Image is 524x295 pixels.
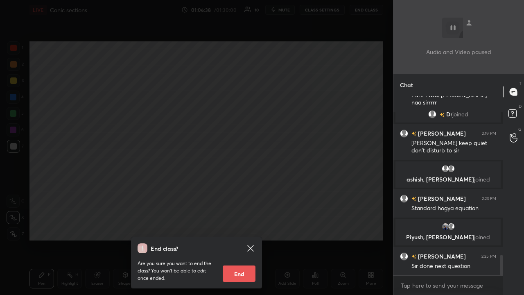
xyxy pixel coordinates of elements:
[447,165,455,173] img: default.png
[411,204,496,213] div: Standard hogya equation
[223,265,255,282] button: End
[411,132,416,136] img: no-rating-badge.077c3623.svg
[481,254,496,259] div: 2:25 PM
[441,165,449,173] img: default.png
[474,233,490,241] span: joined
[428,110,436,118] img: default.png
[416,252,466,261] h6: [PERSON_NAME]
[426,48,491,56] p: Audio and Video paused
[411,91,496,107] div: Pure MCQ [PERSON_NAME] naa sirrrrr
[138,260,216,282] p: Are you sure you want to end the class? You won’t be able to edit once ended.
[440,113,445,117] img: no-rating-badge.077c3623.svg
[400,195,408,203] img: default.png
[393,74,420,96] p: Chat
[482,196,496,201] div: 2:23 PM
[441,222,449,231] img: 32457bb2dde54d7ea7c34c8e2a2521d0.jpg
[452,111,468,118] span: joined
[519,80,522,86] p: T
[416,129,466,138] h6: [PERSON_NAME]
[411,139,496,155] div: [PERSON_NAME] keep quiet don't disturb to sir
[416,194,466,203] h6: [PERSON_NAME]
[393,96,503,275] div: grid
[151,244,178,253] h4: End class?
[474,175,490,183] span: joined
[400,129,408,138] img: default.png
[411,254,416,259] img: no-rating-badge.077c3623.svg
[446,111,452,118] span: Dr
[411,262,496,270] div: Sir done next question
[400,176,496,183] p: ashish, [PERSON_NAME]
[400,252,408,261] img: default.png
[400,234,496,241] p: Piyush, [PERSON_NAME]
[519,103,522,109] p: D
[518,126,522,132] p: G
[411,197,416,201] img: no-rating-badge.077c3623.svg
[447,222,455,231] img: default.png
[482,131,496,136] div: 2:19 PM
